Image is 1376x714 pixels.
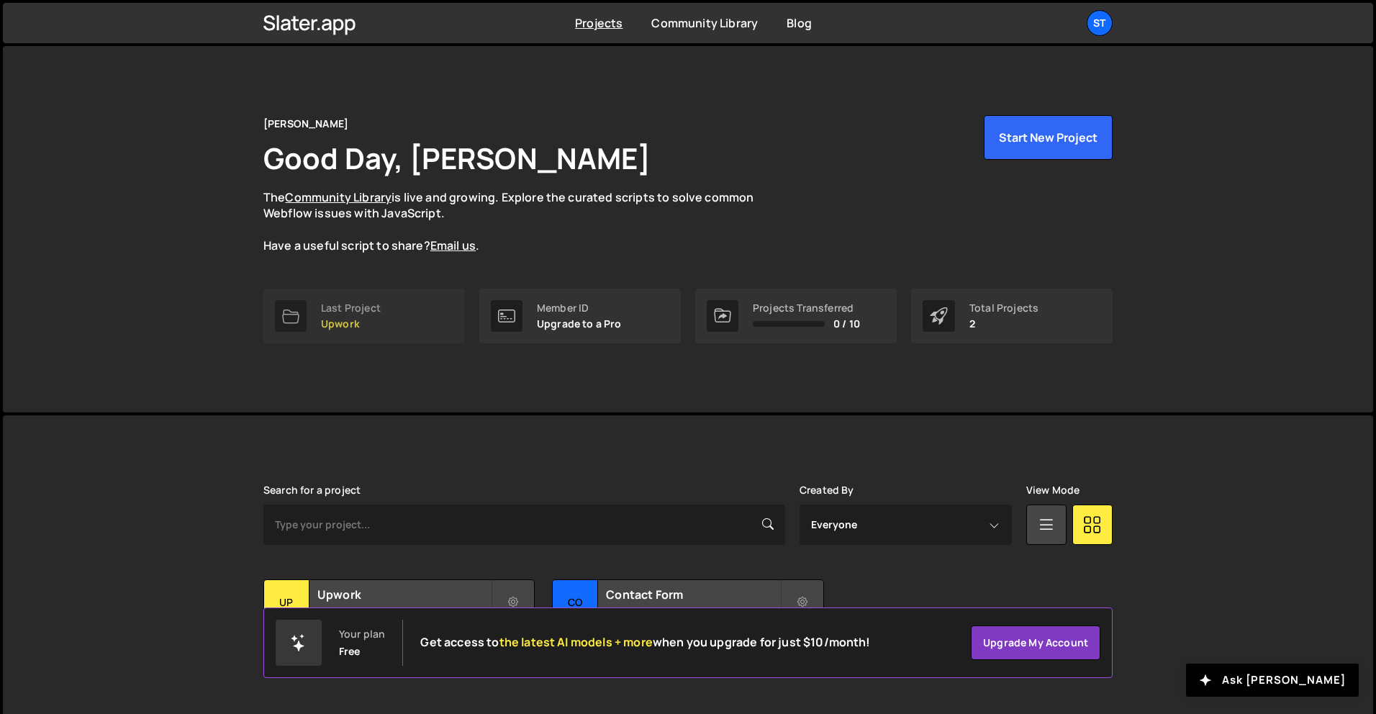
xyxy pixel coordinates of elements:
[420,636,870,649] h2: Get access to when you upgrade for just $10/month!
[263,289,465,343] a: Last Project Upwork
[317,587,491,602] h2: Upwork
[753,302,860,314] div: Projects Transferred
[430,238,476,253] a: Email us
[263,484,361,496] label: Search for a project
[263,189,782,254] p: The is live and growing. Explore the curated scripts to solve common Webflow issues with JavaScri...
[1026,484,1079,496] label: View Mode
[1087,10,1113,36] a: St
[606,606,779,618] small: Created by [PERSON_NAME]
[606,587,779,602] h2: Contact Form
[800,484,854,496] label: Created By
[339,646,361,657] div: Free
[1186,664,1359,697] button: Ask [PERSON_NAME]
[321,318,381,330] p: Upwork
[321,302,381,314] div: Last Project
[285,189,391,205] a: Community Library
[787,15,812,31] a: Blog
[537,318,622,330] p: Upgrade to a Pro
[651,15,758,31] a: Community Library
[263,115,348,132] div: [PERSON_NAME]
[969,302,1038,314] div: Total Projects
[833,318,860,330] span: 0 / 10
[971,625,1100,660] a: Upgrade my account
[537,302,622,314] div: Member ID
[264,580,309,625] div: Up
[969,318,1038,330] p: 2
[263,138,651,178] h1: Good Day, [PERSON_NAME]
[552,579,823,669] a: Co Contact Form Created by [PERSON_NAME] 1 page, last updated by [PERSON_NAME] [DATE]
[553,580,598,625] div: Co
[984,115,1113,160] button: Start New Project
[575,15,623,31] a: Projects
[263,579,535,669] a: Up Upwork Created by [PERSON_NAME] 2 pages, last updated by [PERSON_NAME] [DATE]
[339,628,385,640] div: Your plan
[499,634,653,650] span: the latest AI models + more
[317,606,491,618] small: Created by [PERSON_NAME]
[263,505,785,545] input: Type your project...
